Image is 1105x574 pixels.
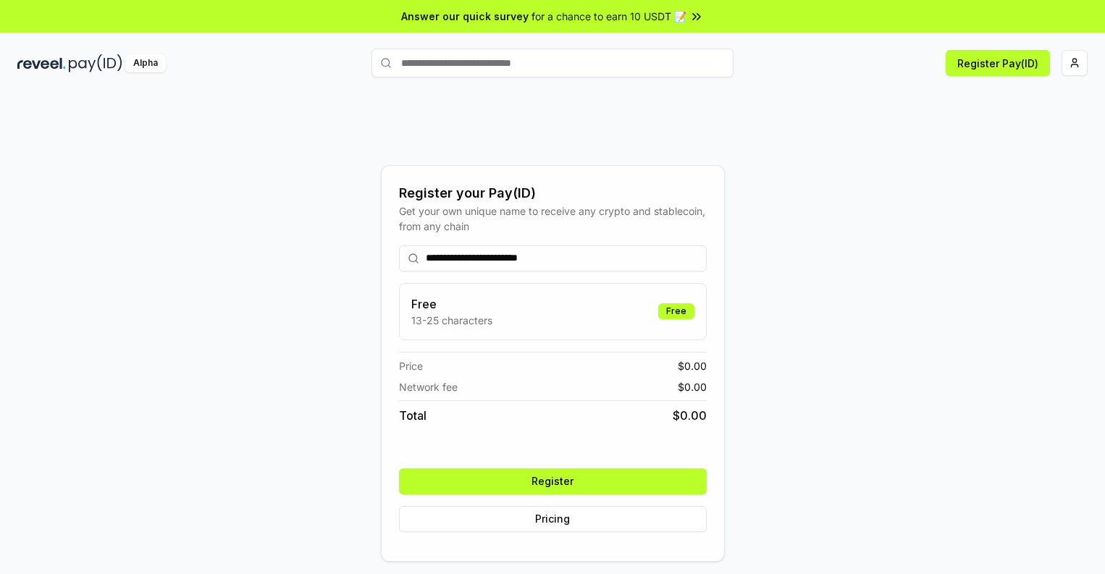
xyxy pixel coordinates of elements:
[401,9,529,24] span: Answer our quick survey
[678,379,707,394] span: $ 0.00
[69,54,122,72] img: pay_id
[399,203,707,234] div: Get your own unique name to receive any crypto and stablecoin, from any chain
[532,9,686,24] span: for a chance to earn 10 USDT 📝
[678,358,707,373] span: $ 0.00
[946,50,1050,76] button: Register Pay(ID)
[125,54,166,72] div: Alpha
[399,379,458,394] span: Network fee
[399,407,427,424] span: Total
[411,295,492,313] h3: Free
[17,54,66,72] img: reveel_dark
[411,313,492,328] p: 13-25 characters
[399,183,707,203] div: Register your Pay(ID)
[399,506,707,532] button: Pricing
[399,468,707,494] button: Register
[658,303,694,319] div: Free
[399,358,423,373] span: Price
[673,407,707,424] span: $ 0.00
